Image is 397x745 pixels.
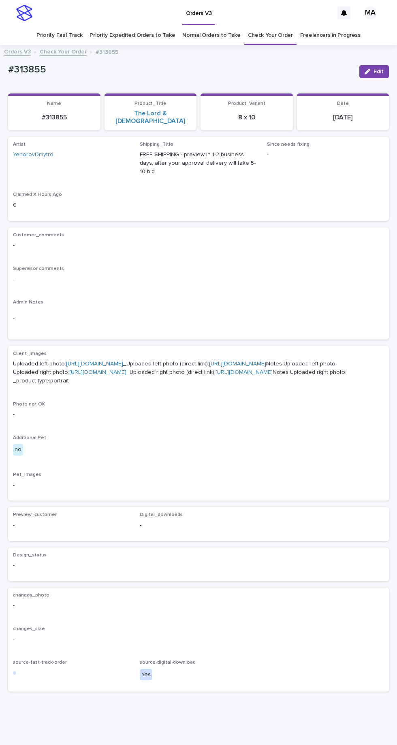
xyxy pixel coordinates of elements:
[140,512,183,517] span: Digital_downloads
[13,241,384,250] p: -
[4,47,31,56] a: Orders V3
[96,47,118,56] p: #313855
[205,114,288,121] p: 8 x 10
[140,669,152,681] div: Yes
[13,521,130,530] p: -
[13,275,384,283] p: -
[300,26,361,45] a: Freelancers in Progress
[13,300,43,305] span: Admin Notes
[13,351,47,356] span: Client_Images
[182,26,241,45] a: Normal Orders to Take
[13,561,130,570] p: -
[140,142,173,147] span: Shipping_Title
[13,635,384,643] p: -
[364,6,377,19] div: MA
[13,444,23,456] div: no
[13,601,384,610] p: -
[13,233,64,238] span: Customer_comments
[13,151,53,159] a: YehorovDmytro
[140,521,257,530] p: -
[134,101,166,106] span: Product_Title
[47,101,61,106] span: Name
[13,266,64,271] span: Supervisor comments
[140,660,196,665] span: source-digital-download
[248,26,293,45] a: Check Your Order
[66,361,123,367] a: [URL][DOMAIN_NAME]
[16,5,32,21] img: stacker-logo-s-only.png
[302,114,384,121] p: [DATE]
[13,435,46,440] span: Additional Pet
[109,110,192,125] a: The Lord & [DEMOGRAPHIC_DATA]
[13,142,26,147] span: Artist
[36,26,82,45] a: Priority Fast Track
[13,114,96,121] p: #313855
[337,101,349,106] span: Date
[13,512,57,517] span: Preview_customer
[13,553,47,558] span: Design_status
[209,361,266,367] a: [URL][DOMAIN_NAME]
[13,360,384,385] p: Uploaded left photo: _Uploaded left photo (direct link): Notes Uploaded left photo: Uploaded righ...
[13,192,62,197] span: Claimed X Hours Ago
[13,402,45,407] span: Photo not OK
[8,64,353,76] p: #313855
[267,151,384,159] p: -
[228,101,265,106] span: Product_Variant
[40,47,87,56] a: Check Your Order
[13,314,384,323] p: -
[69,369,126,375] a: [URL][DOMAIN_NAME]
[267,142,309,147] span: Since needs fixing
[13,626,45,631] span: changes_size
[140,151,257,176] p: FREE SHIPPING - preview in 1-2 business days, after your approval delivery will take 5-10 b.d.
[13,593,49,598] span: changes_photo
[374,69,384,74] span: Edit
[13,410,384,419] p: -
[13,472,41,477] span: Pet_Images
[13,660,67,665] span: source-fast-track-order
[13,201,130,210] p: 0
[90,26,175,45] a: Priority Expedited Orders to Take
[13,481,384,490] p: -
[216,369,273,375] a: [URL][DOMAIN_NAME]
[359,65,389,78] button: Edit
